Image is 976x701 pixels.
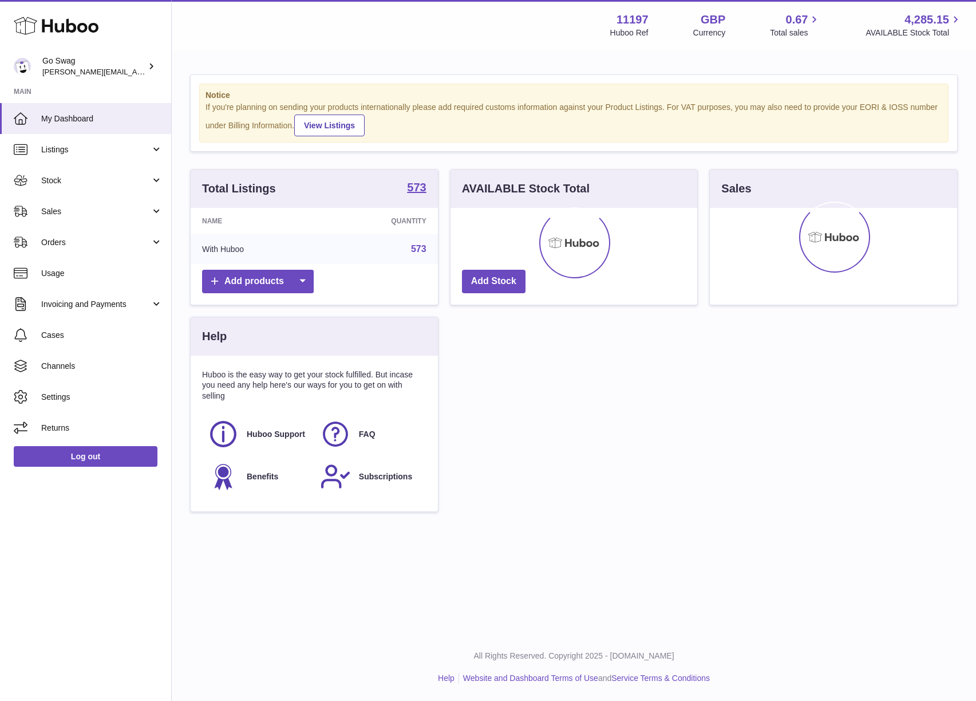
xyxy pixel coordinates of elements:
[42,67,230,76] span: [PERSON_NAME][EMAIL_ADDRESS][DOMAIN_NAME]
[463,674,598,683] a: Website and Dashboard Terms of Use
[208,461,309,492] a: Benefits
[41,423,163,434] span: Returns
[202,329,227,344] h3: Help
[610,27,649,38] div: Huboo Ref
[462,181,590,196] h3: AVAILABLE Stock Total
[202,270,314,293] a: Add products
[459,673,710,684] li: and
[41,206,151,217] span: Sales
[411,244,426,254] a: 573
[208,419,309,450] a: Huboo Support
[202,369,426,402] p: Huboo is the easy way to get your stock fulfilled. But incase you need any help here's our ways f...
[407,182,426,195] a: 573
[462,270,525,293] a: Add Stock
[320,461,421,492] a: Subscriptions
[721,181,751,196] h3: Sales
[41,113,163,124] span: My Dashboard
[407,182,426,193] strong: 573
[866,12,962,38] a: 4,285.15 AVAILABLE Stock Total
[438,674,455,683] a: Help
[42,56,145,77] div: Go Swag
[41,299,151,310] span: Invoicing and Payments
[247,471,278,482] span: Benefits
[294,115,365,136] a: View Listings
[786,12,808,27] span: 0.67
[359,471,412,482] span: Subscriptions
[206,90,942,101] strong: Notice
[904,12,949,27] span: 4,285.15
[359,429,376,440] span: FAQ
[866,27,962,38] span: AVAILABLE Stock Total
[611,674,710,683] a: Service Terms & Conditions
[320,419,421,450] a: FAQ
[693,27,726,38] div: Currency
[41,175,151,186] span: Stock
[701,12,725,27] strong: GBP
[247,429,305,440] span: Huboo Support
[206,102,942,136] div: If you're planning on sending your products internationally please add required customs informati...
[14,58,31,75] img: leigh@goswag.com
[202,181,276,196] h3: Total Listings
[191,234,321,264] td: With Huboo
[41,361,163,372] span: Channels
[41,144,151,155] span: Listings
[770,27,821,38] span: Total sales
[770,12,821,38] a: 0.67 Total sales
[41,392,163,403] span: Settings
[41,330,163,341] span: Cases
[181,651,967,661] p: All Rights Reserved. Copyright 2025 - [DOMAIN_NAME]
[14,446,157,467] a: Log out
[41,268,163,279] span: Usage
[191,208,321,234] th: Name
[617,12,649,27] strong: 11197
[321,208,438,234] th: Quantity
[41,237,151,248] span: Orders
